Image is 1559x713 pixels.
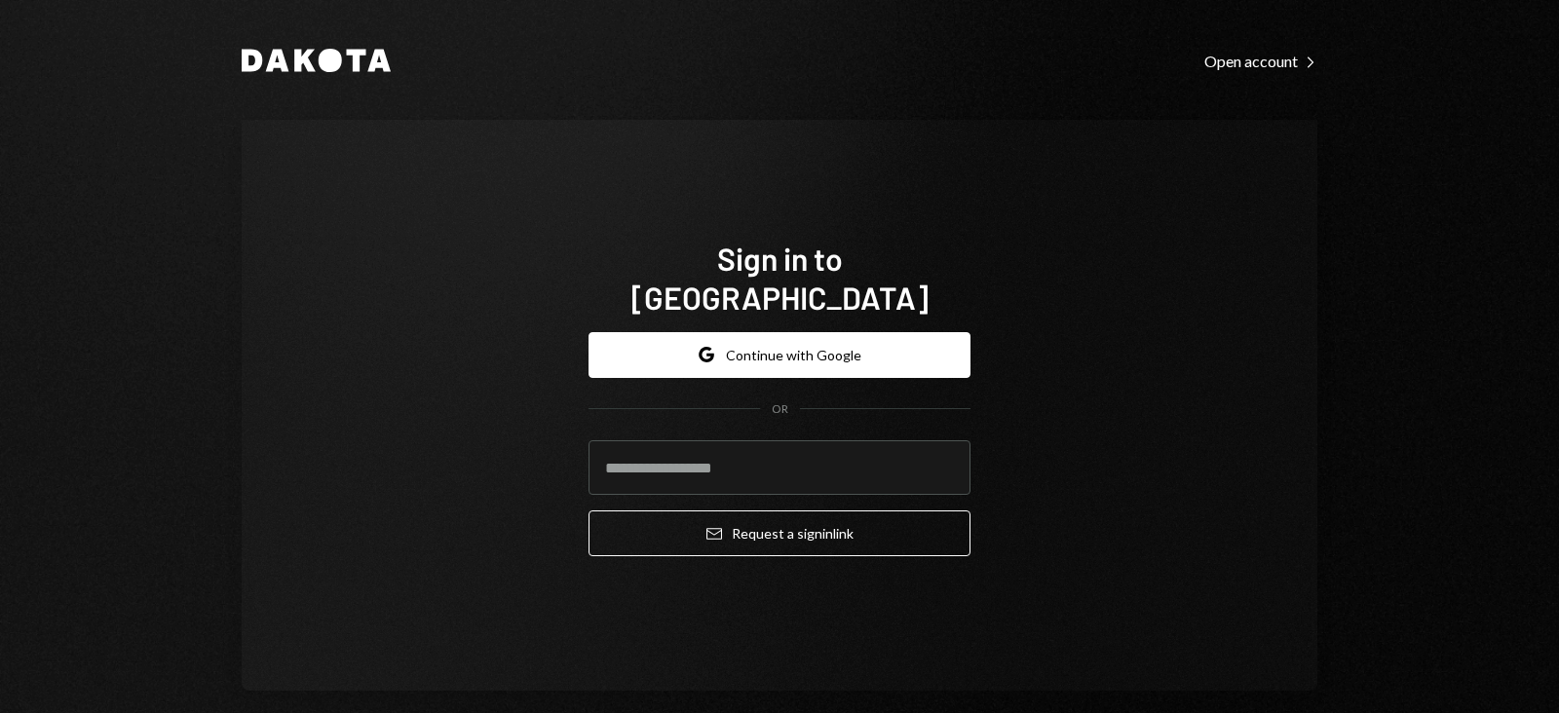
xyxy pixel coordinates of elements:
div: OR [772,401,788,418]
button: Request a signinlink [589,510,970,556]
button: Continue with Google [589,332,970,378]
div: Open account [1204,52,1317,71]
a: Open account [1204,50,1317,71]
h1: Sign in to [GEOGRAPHIC_DATA] [589,239,970,317]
